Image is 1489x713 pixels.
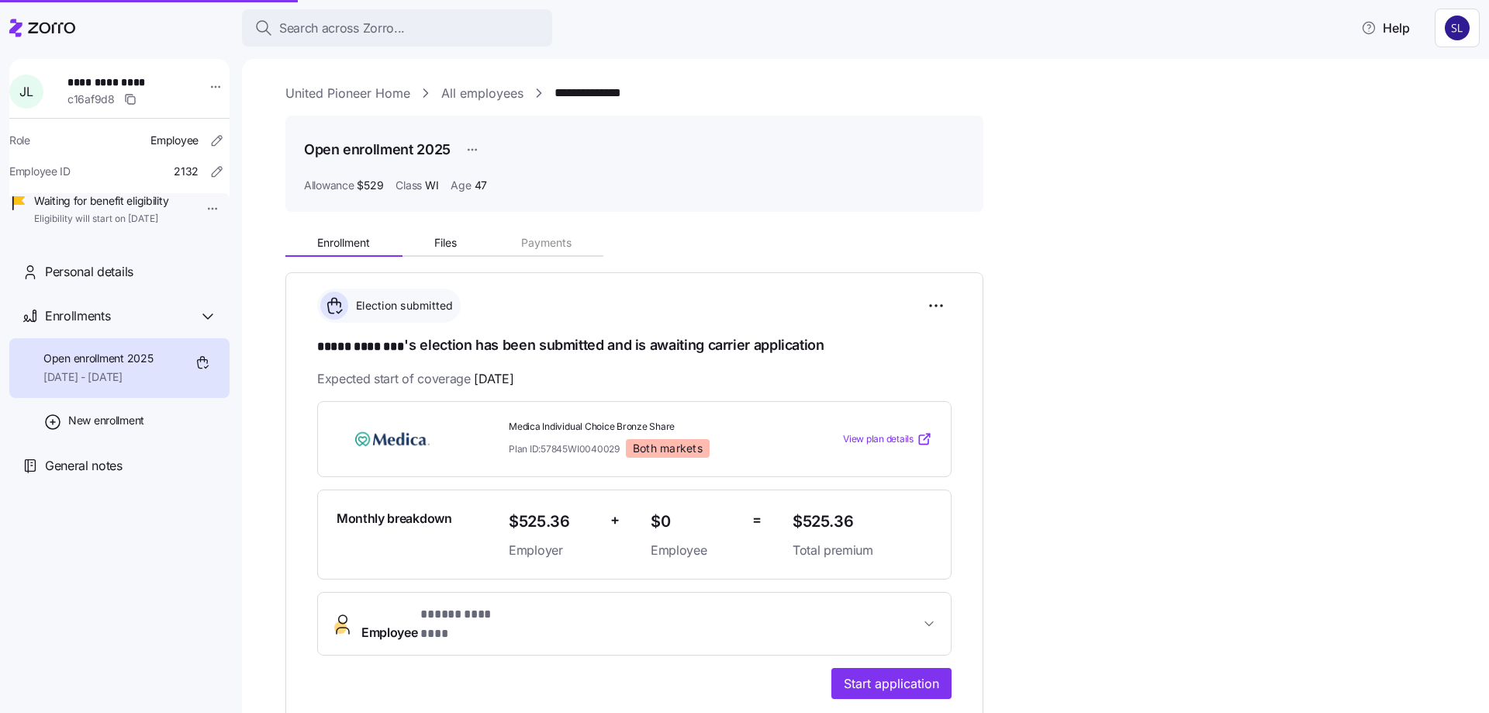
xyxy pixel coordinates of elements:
span: = [752,509,762,531]
span: + [610,509,620,531]
span: Payments [521,237,572,248]
span: Expected start of coverage [317,369,513,389]
span: Employee [150,133,199,148]
span: Personal details [45,262,133,282]
span: Waiting for benefit eligibility [34,193,168,209]
span: Election submitted [351,298,454,313]
span: Employee ID [9,164,71,179]
span: Age [451,178,471,193]
span: Class [396,178,422,193]
span: Plan ID: 57845WI0040029 [509,442,620,455]
span: $529 [357,178,383,193]
button: Help [1349,12,1422,43]
span: Eligibility will start on [DATE] [34,213,168,226]
button: Search across Zorro... [242,9,552,47]
span: Both markets [633,441,703,455]
span: View plan details [843,432,914,447]
span: Enrollment [317,237,370,248]
img: Medica [337,421,448,457]
span: Total premium [793,541,932,560]
span: Employer [509,541,598,560]
span: $525.36 [509,509,598,535]
span: c16af9d8 [67,92,115,107]
span: Start application [844,674,939,693]
a: All employees [441,84,523,103]
span: [DATE] [474,369,513,389]
span: Monthly breakdown [337,509,452,528]
span: Enrollments [45,306,110,326]
span: New enrollment [68,413,144,428]
span: Allowance [304,178,354,193]
button: Start application [831,668,952,699]
img: 9541d6806b9e2684641ca7bfe3afc45a [1445,16,1470,40]
h1: 's election has been submitted and is awaiting carrier application [317,335,952,357]
span: Employee [651,541,740,560]
span: WI [425,178,438,193]
span: Employee [361,605,515,642]
span: Role [9,133,30,148]
span: 47 [475,178,487,193]
a: United Pioneer Home [285,84,410,103]
span: General notes [45,456,123,476]
span: J L [19,85,33,98]
span: 2132 [174,164,199,179]
span: Open enrollment 2025 [43,351,153,366]
span: Medica Individual Choice Bronze Share [509,421,780,434]
span: Files [434,237,457,248]
h1: Open enrollment 2025 [304,140,451,159]
span: $0 [651,509,740,535]
span: [DATE] - [DATE] [43,369,153,385]
a: View plan details [843,431,932,447]
span: Help [1361,19,1410,37]
span: $525.36 [793,509,932,535]
span: Search across Zorro... [279,19,405,38]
